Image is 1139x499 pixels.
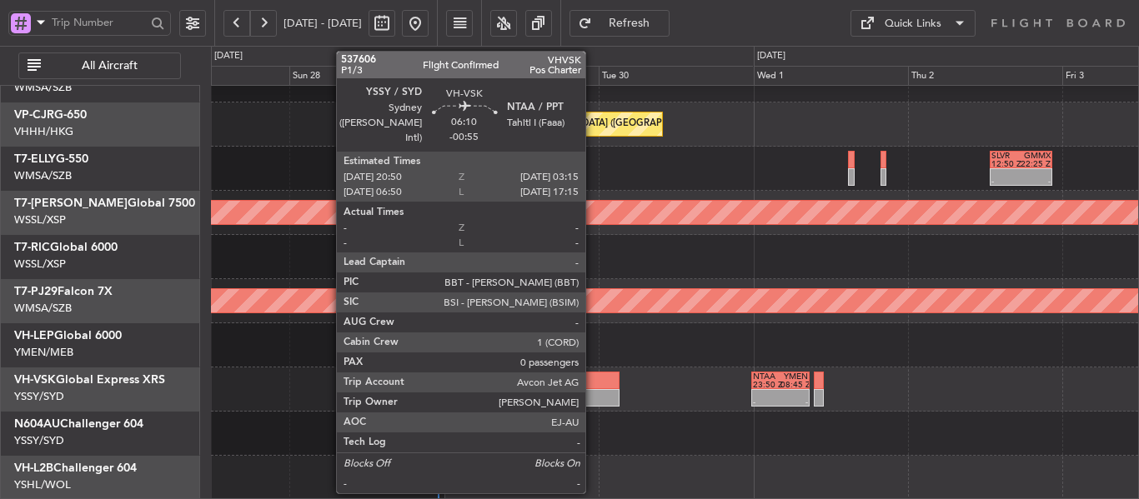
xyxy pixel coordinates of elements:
span: T7-RIC [14,242,50,253]
div: Sun 28 [289,66,444,86]
div: Quick Links [885,16,941,32]
a: YSSY/SYD [14,389,64,404]
a: VP-CJRG-650 [14,109,87,121]
div: YMEN [780,372,808,381]
a: T7-RICGlobal 6000 [14,242,118,253]
span: All Aircraft [44,60,175,72]
a: WSSL/XSP [14,212,66,227]
a: N604AUChallenger 604 [14,418,143,430]
div: 22:25 Z [1021,160,1050,168]
span: Refresh [595,17,664,29]
span: VH-L2B [14,462,53,474]
a: T7-[PERSON_NAME]Global 7500 [14,197,195,209]
a: VH-L2BChallenger 604 [14,462,137,474]
span: VH-VSK [14,374,56,386]
div: 12:50 Z [991,160,1021,168]
div: - [991,177,1021,186]
div: GMMX [1021,152,1050,160]
span: T7-[PERSON_NAME] [14,197,128,209]
a: WSSL/XSP [14,257,66,272]
a: WMSA/SZB [14,301,72,316]
a: YMEN/MEB [14,345,73,360]
span: N604AU [14,418,60,430]
button: Refresh [569,10,670,37]
button: Quick Links [850,10,976,37]
div: Thu 2 [908,66,1062,86]
a: VH-VSKGlobal Express XRS [14,374,165,386]
a: VHHH/HKG [14,124,73,139]
a: VH-LEPGlobal 6000 [14,330,122,342]
div: 08:45 Z [780,381,808,389]
button: All Aircraft [18,52,181,79]
a: T7-ELLYG-550 [14,153,88,165]
div: [DATE] [757,49,785,63]
div: - [753,398,780,407]
div: SLVR [991,152,1021,160]
a: WMSA/SZB [14,80,72,95]
span: [DATE] - [DATE] [283,16,362,31]
div: Unplanned Maint Sydney ([PERSON_NAME] Intl) [435,377,640,402]
span: VP-CJR [14,109,54,121]
span: VH-LEP [14,330,54,342]
div: - [780,398,808,407]
div: Sat 27 [135,66,289,86]
div: - [1021,177,1050,186]
div: Tue 30 [599,66,753,86]
div: NTAA [753,372,780,381]
a: T7-PJ29Falcon 7X [14,286,113,297]
span: T7-ELLY [14,153,56,165]
div: Wed 1 [754,66,908,86]
a: YSHL/WOL [14,477,71,492]
span: T7-PJ29 [14,286,58,297]
div: Planned Maint [GEOGRAPHIC_DATA] ([GEOGRAPHIC_DATA] Intl) [449,112,727,137]
a: WMSA/SZB [14,168,72,183]
input: Trip Number [52,10,146,35]
a: YSSY/SYD [14,433,64,448]
div: 23:50 Z [753,381,780,389]
div: [DATE] [214,49,243,63]
div: Mon 29 [444,66,599,86]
